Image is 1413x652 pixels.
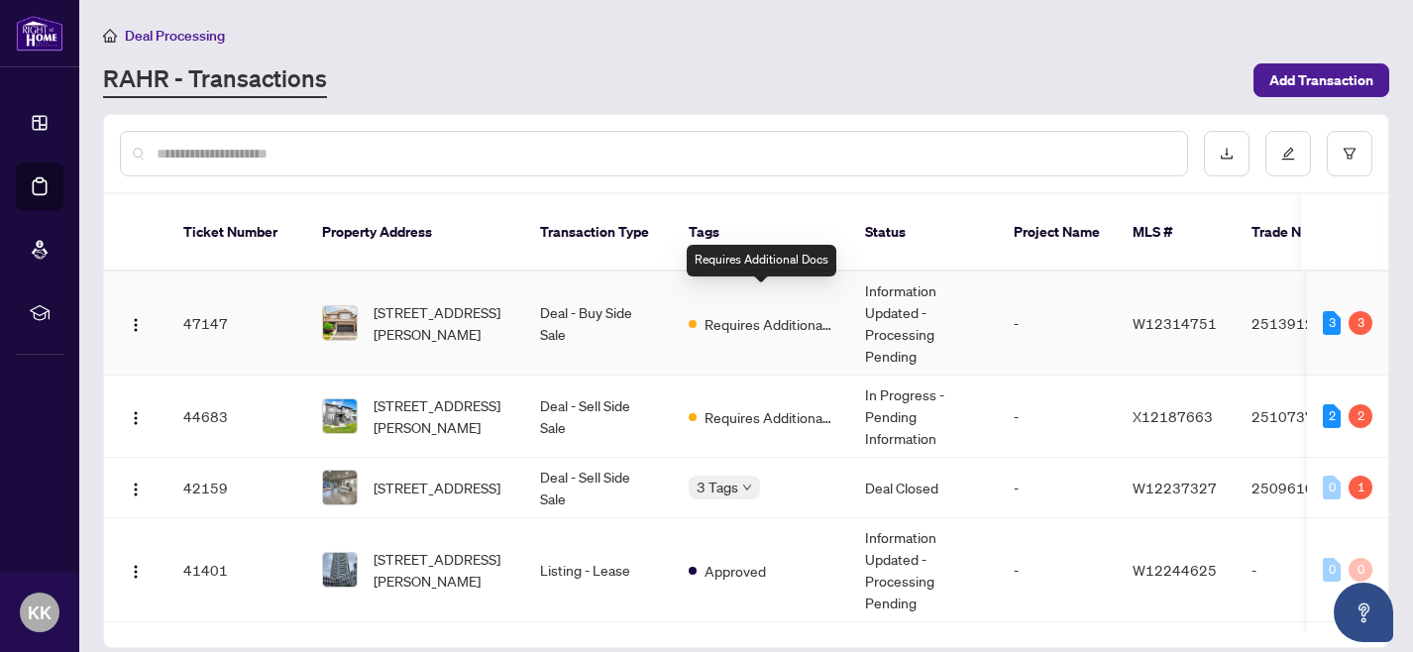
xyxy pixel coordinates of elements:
[167,376,306,458] td: 44683
[1343,147,1357,161] span: filter
[742,483,752,492] span: down
[16,15,63,52] img: logo
[103,62,327,98] a: RAHR - Transactions
[1269,64,1373,96] span: Add Transaction
[128,410,144,426] img: Logo
[1327,131,1372,176] button: filter
[1117,194,1236,272] th: MLS #
[120,472,152,503] button: Logo
[167,518,306,622] td: 41401
[1133,407,1213,425] span: X12187663
[323,553,357,587] img: thumbnail-img
[1253,63,1389,97] button: Add Transaction
[167,194,306,272] th: Ticket Number
[1236,272,1374,376] td: 2513912
[849,194,998,272] th: Status
[306,194,524,272] th: Property Address
[998,194,1117,272] th: Project Name
[524,194,673,272] th: Transaction Type
[323,306,357,340] img: thumbnail-img
[998,272,1117,376] td: -
[1281,147,1295,161] span: edit
[323,399,357,433] img: thumbnail-img
[1323,311,1341,335] div: 3
[673,194,849,272] th: Tags
[524,458,673,518] td: Deal - Sell Side Sale
[1323,476,1341,499] div: 0
[998,518,1117,622] td: -
[1323,558,1341,582] div: 0
[28,598,52,626] span: KK
[374,301,508,345] span: [STREET_ADDRESS][PERSON_NAME]
[374,477,500,498] span: [STREET_ADDRESS]
[705,560,766,582] span: Approved
[849,458,998,518] td: Deal Closed
[1236,194,1374,272] th: Trade Number
[1334,583,1393,642] button: Open asap
[524,376,673,458] td: Deal - Sell Side Sale
[128,564,144,580] img: Logo
[1349,476,1372,499] div: 1
[374,394,508,438] span: [STREET_ADDRESS][PERSON_NAME]
[125,27,225,45] span: Deal Processing
[998,458,1117,518] td: -
[1133,314,1217,332] span: W12314751
[1236,458,1374,518] td: 2509610
[1323,404,1341,428] div: 2
[1204,131,1250,176] button: download
[167,458,306,518] td: 42159
[120,400,152,432] button: Logo
[323,471,357,504] img: thumbnail-img
[1265,131,1311,176] button: edit
[1133,561,1217,579] span: W12244625
[128,482,144,497] img: Logo
[849,272,998,376] td: Information Updated - Processing Pending
[120,307,152,339] button: Logo
[1236,376,1374,458] td: 2510737
[1349,311,1372,335] div: 3
[1349,558,1372,582] div: 0
[705,313,833,335] span: Requires Additional Docs
[849,518,998,622] td: Information Updated - Processing Pending
[849,376,998,458] td: In Progress - Pending Information
[1220,147,1234,161] span: download
[374,548,508,592] span: [STREET_ADDRESS][PERSON_NAME]
[120,554,152,586] button: Logo
[687,245,836,276] div: Requires Additional Docs
[697,476,738,498] span: 3 Tags
[128,317,144,333] img: Logo
[524,518,673,622] td: Listing - Lease
[1133,479,1217,496] span: W12237327
[998,376,1117,458] td: -
[1236,518,1374,622] td: -
[167,272,306,376] td: 47147
[524,272,673,376] td: Deal - Buy Side Sale
[103,29,117,43] span: home
[705,406,833,428] span: Requires Additional Docs
[1349,404,1372,428] div: 2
